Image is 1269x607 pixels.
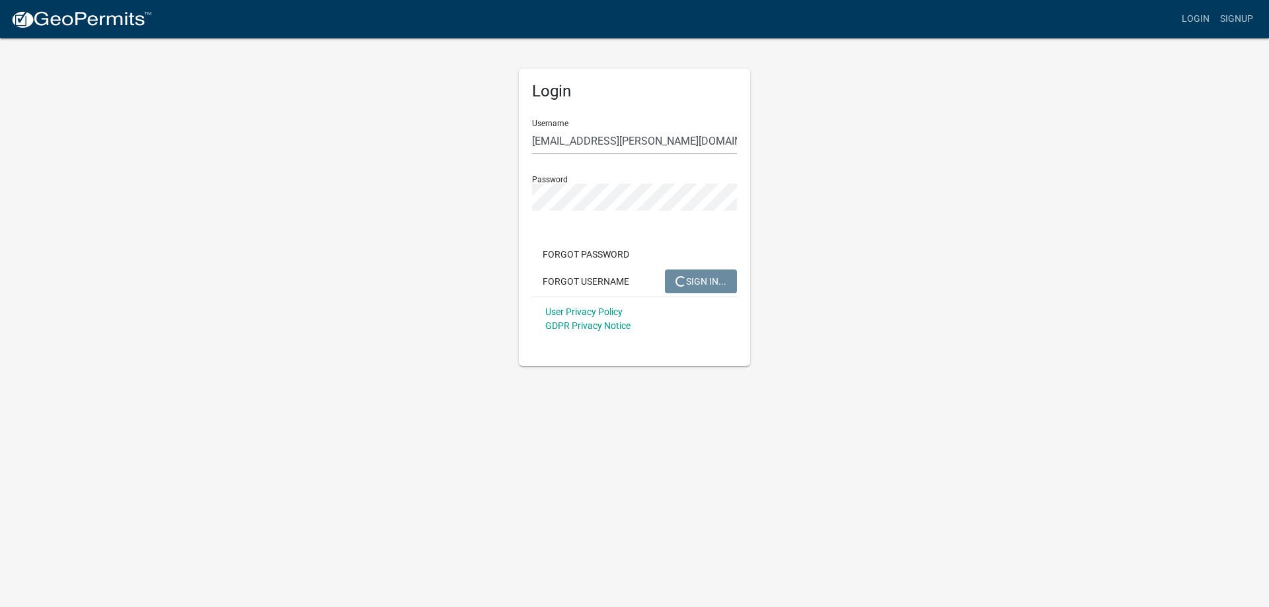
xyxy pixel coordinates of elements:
[532,82,737,101] h5: Login
[675,275,726,286] span: SIGN IN...
[545,306,623,317] a: User Privacy Policy
[1176,7,1215,32] a: Login
[1215,7,1258,32] a: Signup
[545,320,631,331] a: GDPR Privacy Notice
[532,242,640,266] button: Forgot Password
[532,269,640,293] button: Forgot Username
[665,269,737,293] button: SIGN IN...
